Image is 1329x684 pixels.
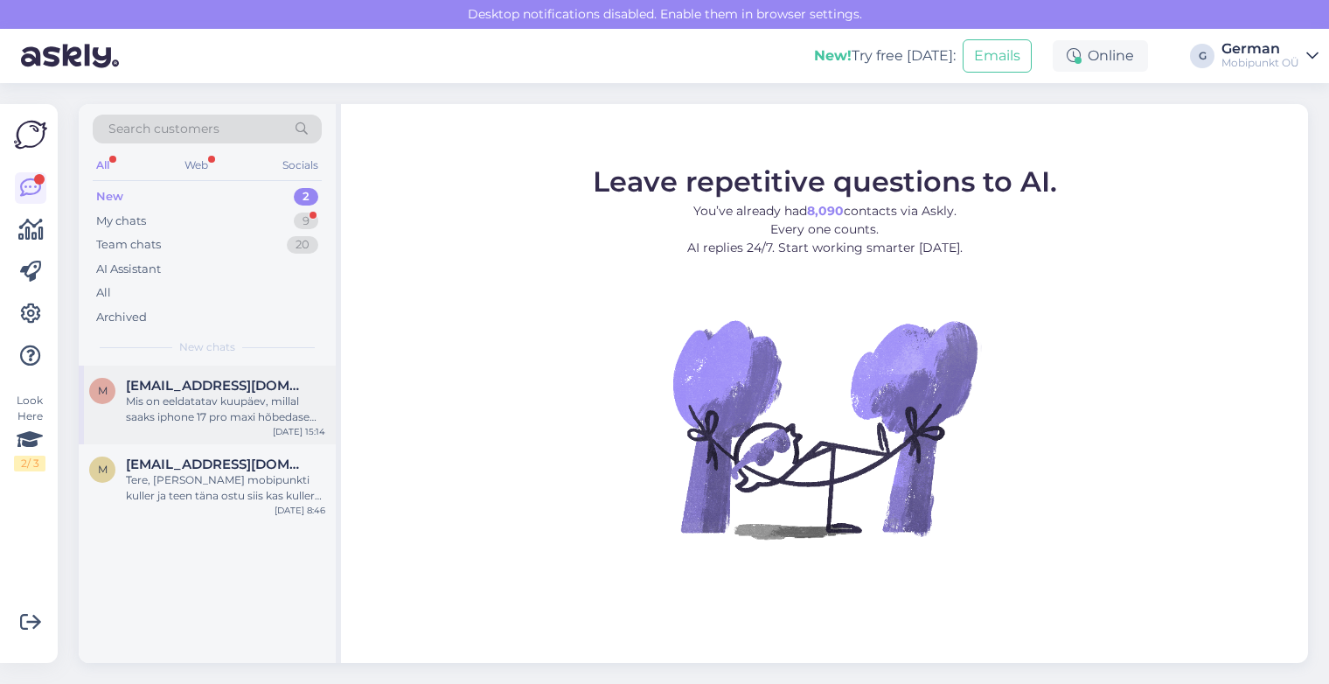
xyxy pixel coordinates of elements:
[593,202,1057,257] p: You’ve already had contacts via Askly. Every one counts. AI replies 24/7. Start working smarter [...
[96,261,161,278] div: AI Assistant
[1221,42,1299,56] div: German
[275,504,325,517] div: [DATE] 8:46
[126,394,325,425] div: Mis on eeldatatav kuupäev, millal saaks iphone 17 pro maxi hõbedase 256GB kätte?
[14,393,45,471] div: Look Here
[96,188,123,206] div: New
[1053,40,1148,72] div: Online
[1221,56,1299,70] div: Mobipunkt OÜ
[667,271,982,586] img: No Chat active
[963,39,1032,73] button: Emails
[14,456,45,471] div: 2 / 3
[1221,42,1319,70] a: GermanMobipunkt OÜ
[93,154,113,177] div: All
[294,213,318,230] div: 9
[181,154,212,177] div: Web
[287,236,318,254] div: 20
[98,384,108,397] span: m
[814,45,956,66] div: Try free [DATE]:
[96,236,161,254] div: Team chats
[98,463,108,476] span: M
[14,118,47,151] img: Askly Logo
[179,339,235,355] span: New chats
[96,284,111,302] div: All
[814,47,852,64] b: New!
[279,154,322,177] div: Socials
[1190,44,1214,68] div: G
[96,213,146,230] div: My chats
[126,378,308,394] span: marleenmets55@gmail.com
[593,164,1057,199] span: Leave repetitive questions to AI.
[273,425,325,438] div: [DATE] 15:14
[96,309,147,326] div: Archived
[126,472,325,504] div: Tere, [PERSON_NAME] mobipunkti kuller ja teen täna ostu siis kas kuller toob [PERSON_NAME] päeval...
[294,188,318,206] div: 2
[807,203,844,219] b: 8,090
[108,120,219,138] span: Search customers
[126,457,308,472] span: Mariliisle@gmail.com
